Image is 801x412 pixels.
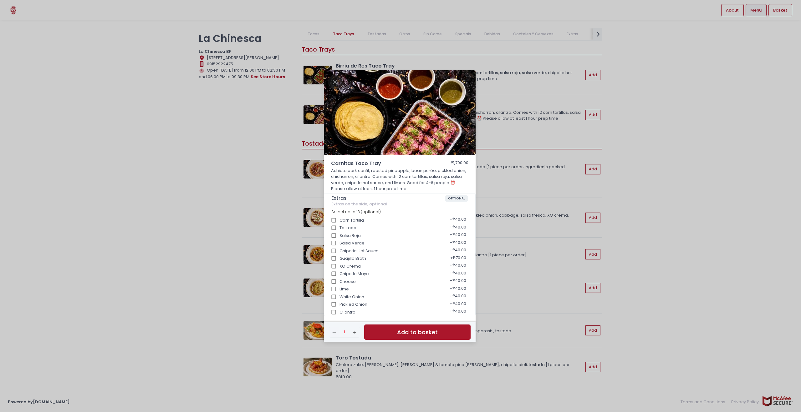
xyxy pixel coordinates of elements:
[331,195,445,201] span: Extras
[448,253,468,264] div: + ₱70.00
[324,70,476,155] img: Carnitas Taco Tray
[447,299,468,310] div: + ₱40.00
[447,214,468,226] div: + ₱40.00
[447,276,468,288] div: + ₱40.00
[447,306,468,318] div: + ₱40.00
[447,222,468,234] div: + ₱40.00
[447,260,468,272] div: + ₱40.00
[447,245,468,257] div: + ₱40.00
[447,237,468,249] div: + ₱40.00
[447,230,468,242] div: + ₱40.00
[331,202,468,207] div: Extras on the side, optional
[447,291,468,303] div: + ₱40.00
[447,283,468,295] div: + ₱40.00
[328,78,342,85] button: Close
[331,160,434,167] span: Carnitas Taco Tray
[331,209,381,214] span: Select up to 13 (optional)
[447,268,468,280] div: + ₱40.00
[331,168,469,192] p: Achiote pork confit, roasted pineapple, bean purée, pickled onion, chicharrón, cilantro. Comes wi...
[451,160,468,167] div: ₱1,700.00
[364,324,471,340] button: Add to basket
[445,195,468,202] span: OPTIONAL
